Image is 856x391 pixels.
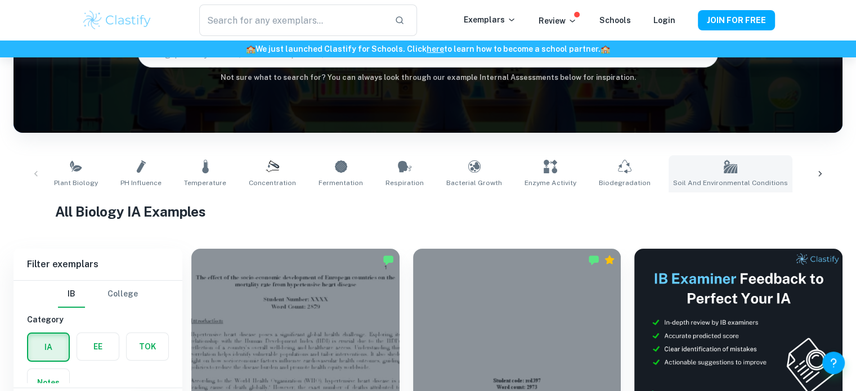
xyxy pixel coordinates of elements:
[588,254,599,266] img: Marked
[55,201,801,222] h1: All Biology IA Examples
[599,178,651,188] span: Biodegradation
[58,281,138,308] div: Filter type choice
[77,333,119,360] button: EE
[525,178,576,188] span: Enzyme Activity
[58,281,85,308] button: IB
[107,281,138,308] button: College
[184,178,226,188] span: Temperature
[14,72,842,83] h6: Not sure what to search for? You can always look through our example Internal Assessments below f...
[199,5,385,36] input: Search for any exemplars...
[246,44,256,53] span: 🏫
[653,16,675,25] a: Login
[120,178,162,188] span: pH Influence
[27,313,169,326] h6: Category
[249,178,296,188] span: Concentration
[539,15,577,27] p: Review
[822,352,845,374] button: Help and Feedback
[14,249,182,280] h6: Filter exemplars
[2,43,854,55] h6: We just launched Clastify for Schools. Click to learn how to become a school partner.
[446,178,502,188] span: Bacterial Growth
[599,16,631,25] a: Schools
[600,44,610,53] span: 🏫
[319,178,363,188] span: Fermentation
[386,178,424,188] span: Respiration
[82,9,153,32] img: Clastify logo
[54,178,98,188] span: Plant Biology
[464,14,516,26] p: Exemplars
[673,178,788,188] span: Soil and Environmental Conditions
[604,254,615,266] div: Premium
[698,10,775,30] button: JOIN FOR FREE
[427,44,444,53] a: here
[127,333,168,360] button: TOK
[383,254,394,266] img: Marked
[28,334,69,361] button: IA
